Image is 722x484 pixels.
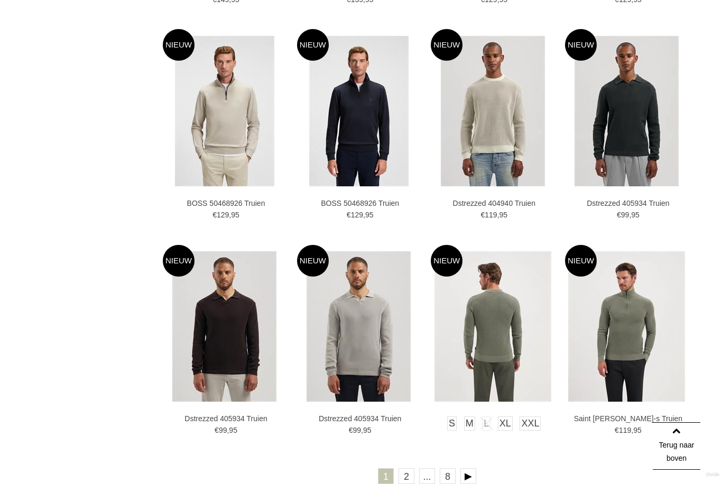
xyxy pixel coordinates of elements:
[436,198,552,208] a: Dstrezzed 404940 Truien
[441,36,545,186] img: Dstrezzed 404940 Truien
[619,426,631,434] span: 119
[447,416,457,431] a: S
[172,251,276,402] img: Dstrezzed 405934 Truien
[464,416,475,431] a: M
[568,251,685,402] img: Saint Steve Dominic-s Truien
[215,426,219,434] span: €
[653,422,700,470] a: Terug naar boven
[570,198,686,208] a: Dstrezzed 405934 Truien
[307,251,411,402] img: Dstrezzed 405934 Truien
[212,211,217,219] span: €
[347,211,351,219] span: €
[217,211,229,219] span: 129
[168,414,284,423] a: Dstrezzed 405934 Truien
[302,198,418,208] a: BOSS 50468926 Truien
[229,211,231,219] span: ,
[440,468,456,484] a: 8
[570,414,686,423] a: Saint [PERSON_NAME]-s Truien
[633,426,642,434] span: 95
[617,211,621,219] span: €
[353,426,362,434] span: 99
[349,426,353,434] span: €
[419,468,435,484] span: ...
[175,36,274,186] img: BOSS 50468926 Truien
[520,416,541,431] a: XXL
[309,36,409,186] img: BOSS 50468926 Truien
[378,468,394,484] a: 1
[631,211,640,219] span: 95
[231,211,239,219] span: 95
[621,211,630,219] span: 99
[485,211,497,219] span: 119
[497,211,499,219] span: ,
[361,426,363,434] span: ,
[227,426,229,434] span: ,
[498,416,513,431] a: XL
[480,211,485,219] span: €
[219,426,227,434] span: 99
[168,198,284,208] a: BOSS 50468926 Truien
[363,426,372,434] span: 95
[302,414,418,423] a: Dstrezzed 405934 Truien
[631,426,633,434] span: ,
[363,211,365,219] span: ,
[229,426,237,434] span: 95
[706,468,719,481] a: Divide
[351,211,363,219] span: 129
[615,426,619,434] span: €
[499,211,508,219] span: 95
[575,36,679,186] img: Dstrezzed 405934 Truien
[365,211,374,219] span: 95
[629,211,631,219] span: ,
[399,468,414,484] a: 2
[434,251,551,402] img: Saint Steve Sander-s Truien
